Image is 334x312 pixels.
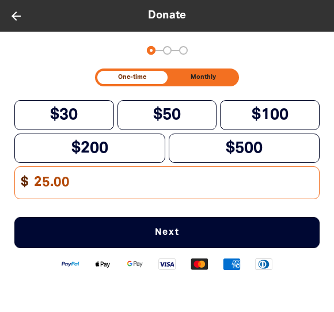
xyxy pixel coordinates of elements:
div: Donation frequency [95,69,239,86]
button: $50 [117,100,217,130]
span: $ [15,172,29,194]
img: Paypal logo [54,257,86,271]
button: Navigate to step 1 of 3 to enter your donation amount [147,46,155,55]
span: $500 [226,141,263,155]
img: Apple Pay logo [86,257,119,271]
input: Enter custom amount [26,167,319,199]
span: One-time [118,74,146,81]
img: Mastercard logo [183,257,215,271]
button: Pay with Credit Card [14,217,320,248]
span: $30 [50,108,78,122]
img: Google Pay logo [119,257,151,271]
button: $200 [14,134,165,163]
div: Available payment methods [14,248,320,280]
button: Navigate to step 3 of 3 to enter your payment details [179,46,188,55]
span: $50 [153,108,181,122]
h3: Donate [18,9,316,22]
button: arrow_back [9,9,23,23]
img: American Express logo [215,257,248,271]
button: Navigate to step 2 of 3 to enter your details [163,46,172,55]
span: $100 [252,108,289,122]
span: Next [33,228,301,237]
span: $200 [71,141,108,155]
img: Visa logo [151,257,183,271]
button: One-time [97,71,168,84]
button: $30 [14,100,114,130]
button: $100 [220,100,320,130]
button: Monthly [170,71,237,84]
button: $500 [169,134,320,163]
span: Monthly [191,74,216,81]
